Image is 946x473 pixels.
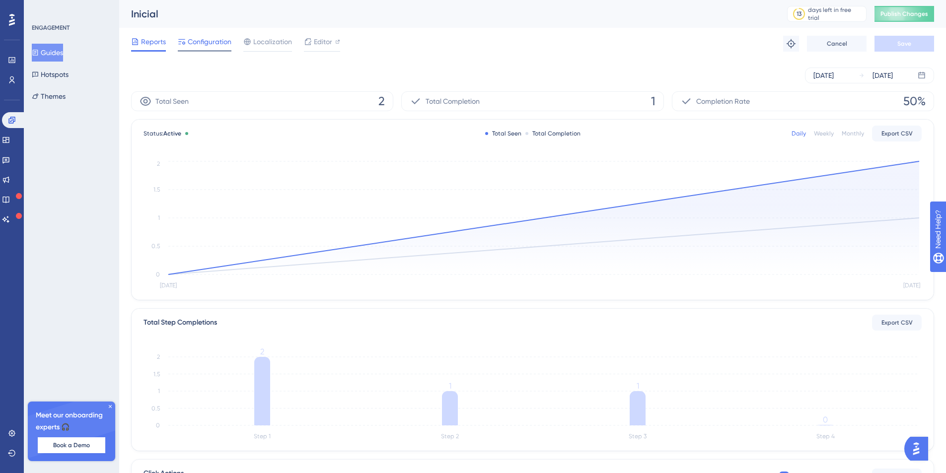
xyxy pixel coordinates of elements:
[254,433,271,440] tspan: Step 1
[131,7,762,21] div: Inicial
[253,36,292,48] span: Localization
[157,353,160,360] tspan: 2
[155,95,189,107] span: Total Seen
[32,87,66,105] button: Themes
[144,130,181,137] span: Status:
[160,282,177,289] tspan: [DATE]
[426,95,480,107] span: Total Completion
[23,2,62,14] span: Need Help?
[157,160,160,167] tspan: 2
[816,433,835,440] tspan: Step 4
[637,381,639,391] tspan: 1
[378,93,385,109] span: 2
[904,434,934,464] iframe: UserGuiding AI Assistant Launcher
[881,319,913,327] span: Export CSV
[872,126,922,141] button: Export CSV
[449,381,451,391] tspan: 1
[158,214,160,221] tspan: 1
[897,40,911,48] span: Save
[156,422,160,429] tspan: 0
[153,371,160,378] tspan: 1.5
[842,130,864,137] div: Monthly
[880,10,928,18] span: Publish Changes
[38,437,105,453] button: Book a Demo
[807,36,867,52] button: Cancel
[814,130,834,137] div: Weekly
[151,243,160,250] tspan: 0.5
[651,93,655,109] span: 1
[873,69,893,81] div: [DATE]
[696,95,750,107] span: Completion Rate
[903,93,926,109] span: 50%
[872,315,922,331] button: Export CSV
[881,130,913,137] span: Export CSV
[144,317,217,329] div: Total Step Completions
[629,433,647,440] tspan: Step 3
[53,441,90,449] span: Book a Demo
[485,130,521,137] div: Total Seen
[141,36,166,48] span: Reports
[32,44,63,62] button: Guides
[823,415,828,424] tspan: 0
[441,433,459,440] tspan: Step 2
[314,36,332,48] span: Editor
[903,282,920,289] tspan: [DATE]
[525,130,581,137] div: Total Completion
[188,36,231,48] span: Configuration
[260,347,264,356] tspan: 2
[874,36,934,52] button: Save
[156,271,160,278] tspan: 0
[36,409,107,433] span: Meet our onboarding experts 🎧
[874,6,934,22] button: Publish Changes
[153,186,160,193] tspan: 1.5
[151,405,160,412] tspan: 0.5
[32,24,70,32] div: ENGAGEMENT
[813,69,834,81] div: [DATE]
[792,130,806,137] div: Daily
[158,388,160,395] tspan: 1
[163,130,181,137] span: Active
[797,10,801,18] div: 13
[827,40,847,48] span: Cancel
[32,66,69,83] button: Hotspots
[808,6,863,22] div: days left in free trial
